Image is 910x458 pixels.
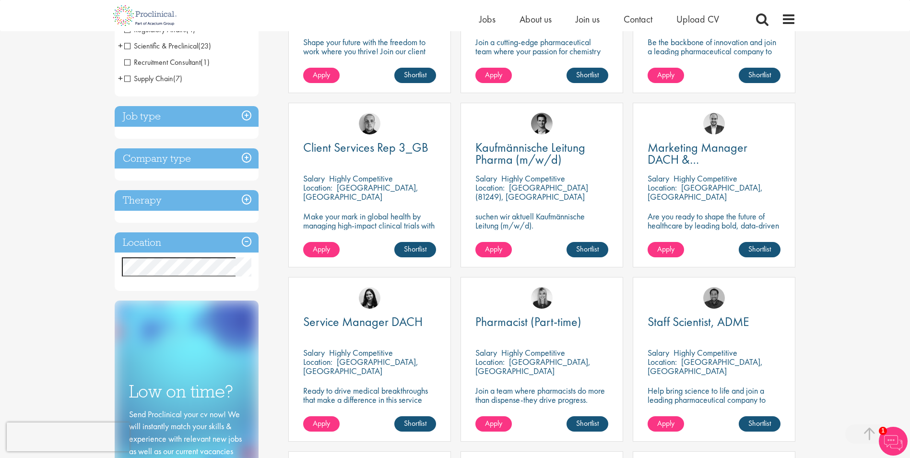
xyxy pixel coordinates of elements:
[115,190,259,211] h3: Therapy
[703,113,725,134] a: Aitor Melia
[124,73,173,84] span: Supply Chain
[676,13,719,25] a: Upload CV
[567,68,608,83] a: Shortlist
[475,182,588,202] p: [GEOGRAPHIC_DATA] (81249), [GEOGRAPHIC_DATA]
[485,70,502,80] span: Apply
[7,422,130,451] iframe: reCAPTCHA
[124,73,182,84] span: Supply Chain
[531,113,553,134] img: Max Slevogt
[648,173,669,184] span: Salary
[303,386,436,413] p: Ready to drive medical breakthroughs that make a difference in this service manager position?
[648,356,763,376] p: [GEOGRAPHIC_DATA], [GEOGRAPHIC_DATA]
[567,416,608,432] a: Shortlist
[303,182,332,193] span: Location:
[359,287,380,309] img: Indre Stankeviciute
[657,418,674,428] span: Apply
[648,316,780,328] a: Staff Scientist, ADME
[118,38,123,53] span: +
[520,13,552,25] a: About us
[648,139,763,180] span: Marketing Manager DACH & [GEOGRAPHIC_DATA]
[394,68,436,83] a: Shortlist
[115,106,259,127] h3: Job type
[303,316,436,328] a: Service Manager DACH
[475,139,585,168] span: Kaufmännische Leitung Pharma (m/w/d)
[648,242,684,257] a: Apply
[674,347,737,358] p: Highly Competitive
[648,212,780,248] p: Are you ready to shape the future of healthcare by leading bold, data-driven marketing strategies...
[115,232,259,253] h3: Location
[648,313,749,330] span: Staff Scientist, ADME
[303,242,340,257] a: Apply
[501,173,565,184] p: Highly Competitive
[303,142,436,154] a: Client Services Rep 3_GB
[485,244,502,254] span: Apply
[303,68,340,83] a: Apply
[313,418,330,428] span: Apply
[657,244,674,254] span: Apply
[129,382,244,401] h3: Low on time?
[648,386,780,432] p: Help bring science to life and join a leading pharmaceutical company to play a key role in delive...
[303,356,332,367] span: Location:
[303,313,423,330] span: Service Manager DACH
[359,113,380,134] img: Harry Budge
[124,41,211,51] span: Scientific & Preclinical
[475,173,497,184] span: Salary
[303,212,436,239] p: Make your mark in global health by managing high-impact clinical trials with a leading CRO.
[115,148,259,169] h3: Company type
[475,416,512,432] a: Apply
[674,173,737,184] p: Highly Competitive
[531,287,553,309] img: Janelle Jones
[124,57,210,67] span: Recruitment Consultant
[475,212,608,230] p: suchen wir aktuell Kaufmännische Leitung (m/w/d).
[329,347,393,358] p: Highly Competitive
[124,57,201,67] span: Recruitment Consultant
[313,244,330,254] span: Apply
[479,13,496,25] a: Jobs
[198,41,211,51] span: (23)
[303,139,428,156] span: Client Services Rep 3_GB
[475,142,608,166] a: Kaufmännische Leitung Pharma (m/w/d)
[303,182,418,202] p: [GEOGRAPHIC_DATA], [GEOGRAPHIC_DATA]
[124,41,198,51] span: Scientific & Preclinical
[475,347,497,358] span: Salary
[475,356,505,367] span: Location:
[576,13,600,25] a: Join us
[303,37,436,74] p: Shape your future with the freedom to work where you thrive! Join our client with this Director p...
[624,13,652,25] a: Contact
[118,71,123,85] span: +
[475,37,608,74] p: Join a cutting-edge pharmaceutical team where your passion for chemistry will help shape the futu...
[475,386,608,404] p: Join a team where pharmacists do more than dispense-they drive progress.
[879,427,908,456] img: Chatbot
[648,68,684,83] a: Apply
[703,287,725,309] img: Mike Raletz
[303,347,325,358] span: Salary
[567,242,608,257] a: Shortlist
[501,347,565,358] p: Highly Competitive
[329,173,393,184] p: Highly Competitive
[475,182,505,193] span: Location:
[485,418,502,428] span: Apply
[475,316,608,328] a: Pharmacist (Part-time)
[394,242,436,257] a: Shortlist
[657,70,674,80] span: Apply
[475,68,512,83] a: Apply
[648,37,780,74] p: Be the backbone of innovation and join a leading pharmaceutical company to help keep life-changin...
[313,70,330,80] span: Apply
[303,416,340,432] a: Apply
[739,242,780,257] a: Shortlist
[648,182,677,193] span: Location:
[173,73,182,84] span: (7)
[475,313,581,330] span: Pharmacist (Part-time)
[303,356,418,376] p: [GEOGRAPHIC_DATA], [GEOGRAPHIC_DATA]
